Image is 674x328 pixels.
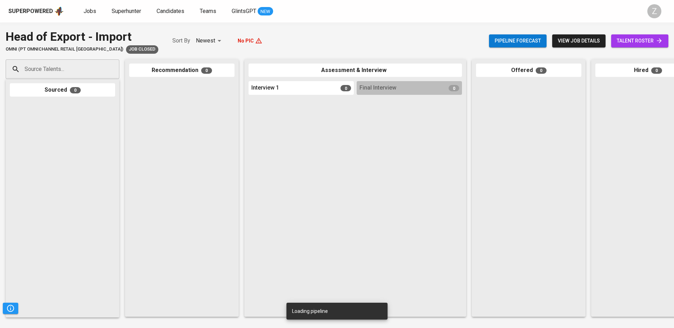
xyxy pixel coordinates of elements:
[341,85,351,91] span: 0
[126,46,158,53] span: Job Closed
[200,8,216,14] span: Teams
[232,7,273,16] a: GlintsGPT NEW
[249,64,462,77] div: Assessment & Interview
[115,68,117,70] button: Open
[196,37,215,45] p: Newest
[157,8,184,14] span: Candidates
[489,34,547,47] button: Pipeline forecast
[232,8,256,14] span: GlintsGPT
[84,7,98,16] a: Jobs
[129,64,234,77] div: Recommendation
[611,34,668,47] a: talent roster
[251,84,279,92] span: Interview 1
[8,6,64,17] a: Superpoweredapp logo
[292,305,328,317] div: Loading pipeline
[238,37,254,44] p: No PIC
[8,7,53,15] div: Superpowered
[84,8,96,14] span: Jobs
[157,7,186,16] a: Candidates
[200,7,218,16] a: Teams
[3,303,18,314] button: Pipeline Triggers
[112,8,141,14] span: Superhunter
[449,85,459,91] span: 0
[495,37,541,45] span: Pipeline forecast
[552,34,606,47] button: view job details
[558,37,600,45] span: view job details
[201,67,212,74] span: 0
[112,7,143,16] a: Superhunter
[651,67,662,74] span: 0
[476,64,581,77] div: Offered
[196,34,224,47] div: Newest
[54,6,64,17] img: app logo
[172,37,190,45] p: Sort By
[6,46,123,53] span: OMNI (PT Omnichannel Retail [GEOGRAPHIC_DATA])
[70,87,81,93] span: 0
[126,45,158,54] div: Slow response from client
[359,84,396,92] span: Final Interview
[258,8,273,15] span: NEW
[617,37,663,45] span: talent roster
[647,4,661,18] div: Z
[536,67,547,74] span: 0
[10,83,115,97] div: Sourced
[6,28,158,45] div: Head of Export - Import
